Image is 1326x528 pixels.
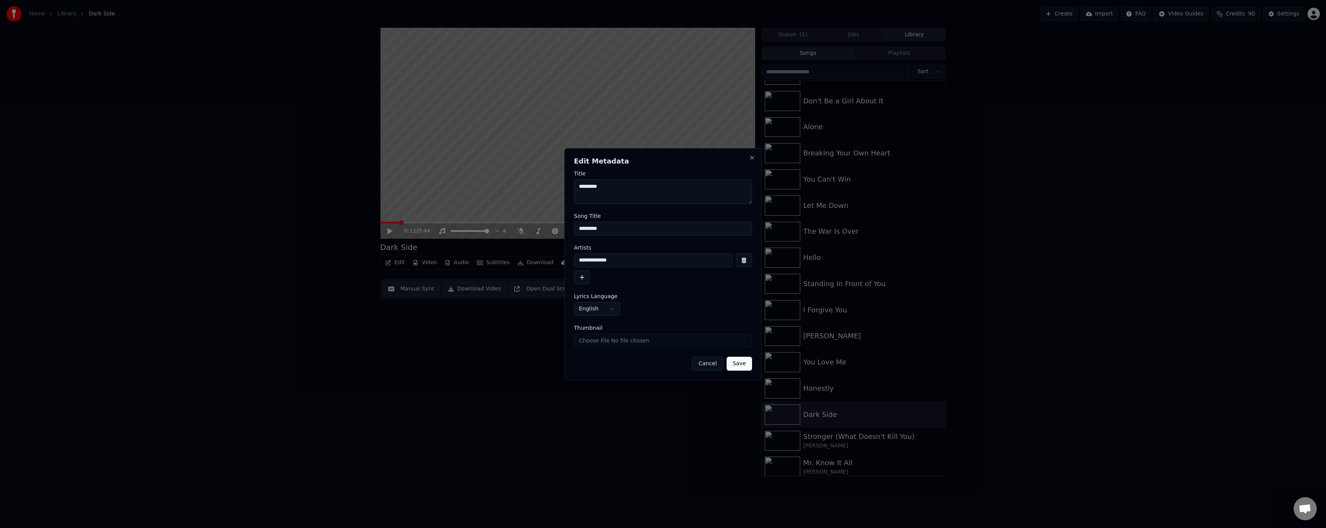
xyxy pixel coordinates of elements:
label: Song Title [574,213,752,219]
label: Artists [574,245,752,250]
button: Cancel [692,357,723,371]
span: Thumbnail [574,325,602,331]
span: Lyrics Language [574,294,618,299]
button: Save [727,357,752,371]
h2: Edit Metadata [574,158,752,165]
label: Title [574,171,752,176]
